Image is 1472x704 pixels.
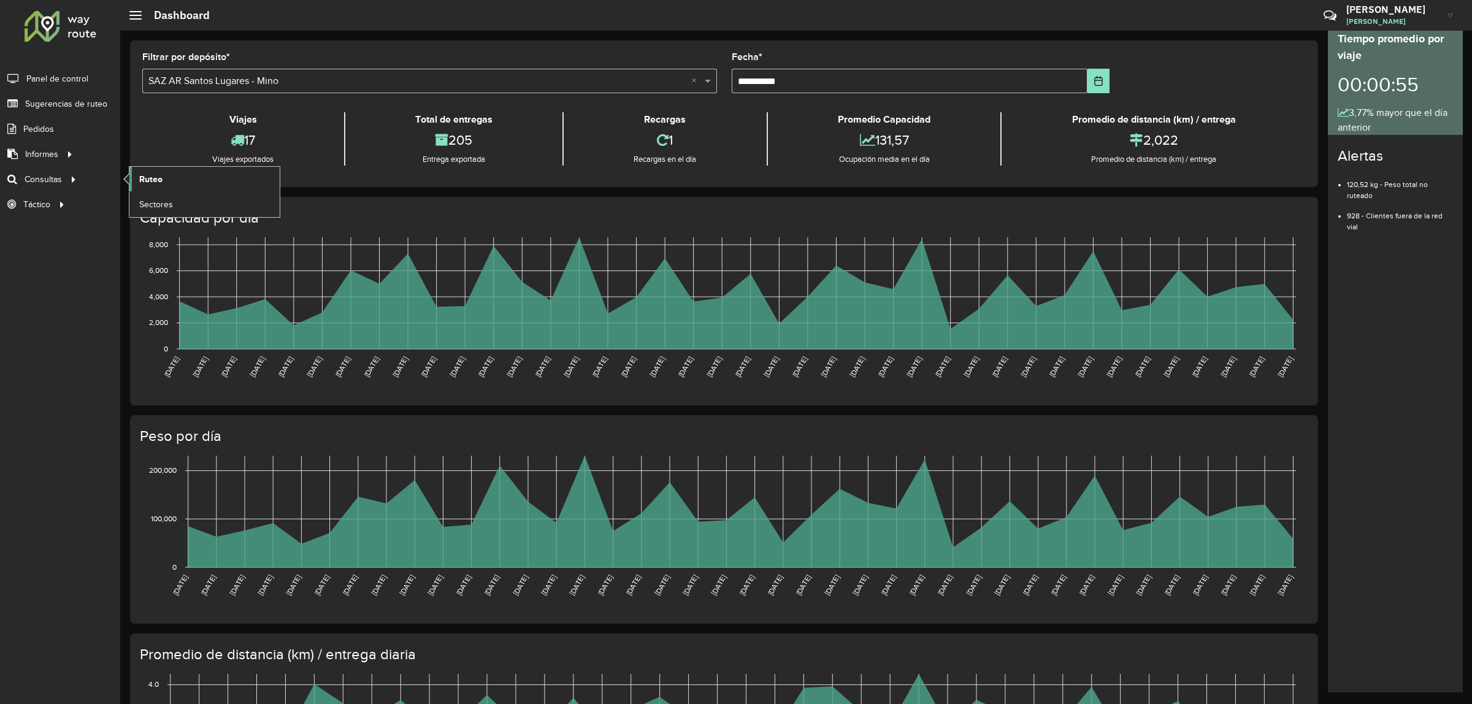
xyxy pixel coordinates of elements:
h4: Promedio de distancia (km) / entrega diaria [140,646,1306,664]
text: [DATE] [562,355,580,378]
text: [DATE] [511,573,529,597]
text: [DATE] [305,355,323,378]
text: [DATE] [334,355,351,378]
div: 3,77% mayor que el día anterior [1338,105,1453,135]
text: [DATE] [1248,355,1265,378]
div: Promedio de distancia (km) / entrega [1005,112,1303,127]
text: [DATE] [313,573,331,597]
div: 17 [145,127,341,153]
h2: Dashboard [142,9,210,22]
text: [DATE] [738,573,756,597]
span: Ruteo [139,173,163,186]
text: [DATE] [962,355,980,378]
text: [DATE] [1078,573,1095,597]
text: [DATE] [681,573,699,597]
text: [DATE] [766,573,784,597]
text: [DATE] [341,573,359,597]
text: [DATE] [285,573,302,597]
text: [DATE] [483,573,500,597]
text: [DATE] [426,573,444,597]
text: [DATE] [624,573,642,597]
text: 0 [172,563,177,571]
text: [DATE] [1191,573,1209,597]
text: [DATE] [1019,355,1037,378]
div: 1 [567,127,764,153]
text: [DATE] [819,355,837,378]
text: [DATE] [823,573,841,597]
text: [DATE] [991,355,1008,378]
div: Promedio de distancia (km) / entrega [1005,153,1303,166]
text: [DATE] [848,355,865,378]
div: Recargas en el día [567,153,764,166]
span: Consultas [25,173,62,186]
text: 0 [164,345,168,353]
text: [DATE] [1021,573,1039,597]
span: Táctico [23,198,50,211]
text: [DATE] [596,573,614,597]
text: [DATE] [1248,573,1266,597]
span: Sugerencias de ruteo [25,98,107,110]
text: 200,000 [149,467,177,475]
text: [DATE] [220,355,237,378]
text: [DATE] [677,355,694,378]
text: [DATE] [933,355,951,378]
text: [DATE] [477,355,494,378]
text: [DATE] [734,355,751,378]
text: 4,000 [149,293,168,300]
text: 2,000 [149,319,168,327]
text: 6,000 [149,267,168,275]
text: [DATE] [1048,355,1065,378]
h4: Alertas [1338,147,1453,165]
text: [DATE] [1219,573,1237,597]
a: Sectores [129,192,280,216]
div: Ocupación media en el día [771,153,998,166]
a: Contacto rápido [1317,2,1343,29]
div: 131,57 [771,127,998,153]
a: Ruteo [129,167,280,191]
text: [DATE] [1135,573,1152,597]
div: Viajes exportados [145,153,341,166]
span: Sectores [139,198,173,211]
text: [DATE] [1163,573,1181,597]
text: [DATE] [505,355,523,378]
div: Total de entregas [348,112,560,127]
span: Panel de control [26,72,88,85]
div: Viajes [145,112,341,127]
h3: [PERSON_NAME] [1346,4,1438,15]
text: [DATE] [905,355,923,378]
label: Fecha [732,50,762,64]
text: [DATE] [391,355,409,378]
text: [DATE] [1276,355,1294,378]
text: [DATE] [1276,573,1294,597]
div: Tiempo promedio por viaje [1338,31,1453,64]
text: [DATE] [908,573,926,597]
text: [DATE] [851,573,869,597]
text: [DATE] [540,573,558,597]
text: [DATE] [794,573,812,597]
text: [DATE] [277,355,294,378]
text: [DATE] [1049,573,1067,597]
text: [DATE] [710,573,727,597]
span: [PERSON_NAME] [1346,16,1438,27]
div: 205 [348,127,560,153]
text: [DATE] [591,355,608,378]
text: [DATE] [448,355,466,378]
text: [DATE] [876,355,894,378]
text: [DATE] [228,573,245,597]
text: [DATE] [163,355,180,378]
text: [DATE] [1105,355,1122,378]
text: [DATE] [791,355,808,378]
span: Informes [25,148,58,161]
button: Choose Date [1087,69,1109,93]
div: 00:00:55 [1338,64,1453,105]
text: [DATE] [369,573,387,597]
li: 120,52 kg - Peso total no ruteado [1347,170,1453,201]
text: [DATE] [199,573,217,597]
text: [DATE] [648,355,666,378]
text: [DATE] [965,573,983,597]
li: 928 - Clientes fuera de la red vial [1347,201,1453,232]
div: 2,022 [1005,127,1303,153]
text: [DATE] [398,573,416,597]
text: [DATE] [454,573,472,597]
text: [DATE] [1190,355,1208,378]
